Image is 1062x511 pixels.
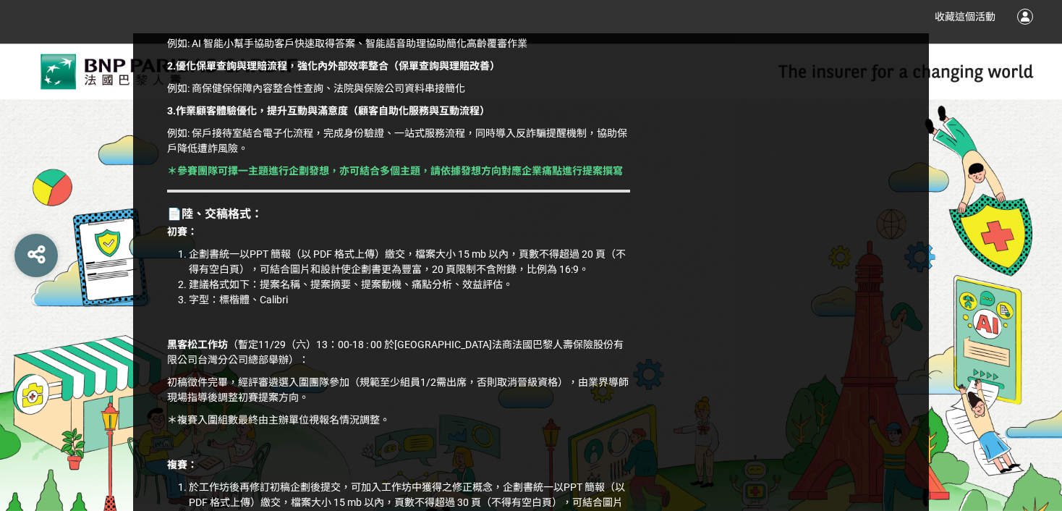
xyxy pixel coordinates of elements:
[167,375,630,405] p: 初稿徵件完畢，經評審遴選入圍團隊參加（規範至少組員1/2需出席，否則取消晉級資格），由業界導師現場指導後調整初賽提案方向。
[167,81,630,96] p: 例如: 商保健保保障內容整合性查詢、法院與保險公司資料串接簡化
[167,339,228,350] strong: 黑客松工作坊
[167,36,630,51] p: 例如: AI 智能小幫手協助客戶快速取得答案、智能語音助理協助簡化高齡覆審作業
[167,413,630,428] p: ＊複賽入圍組數最終由主辦單位視報名情況調整。
[167,60,500,72] strong: 2.優化保單查詢與理賠流程，強化內外部效率整合（保單查詢與理賠改善）
[167,226,197,237] strong: 初賽：
[167,337,630,368] p: （暫定11/29（六）13：00-18 : 00 於[GEOGRAPHIC_DATA]法商法國巴黎人壽保險股份有限公司台灣分公司總部舉辦）：
[189,292,630,308] li: 字型：標楷體、Calibri
[189,277,630,292] li: 建議格式如下：提案名稱、提案摘要、提案動機、痛點分析、效益評估。
[167,126,630,156] p: 例如: 保戶接待室結合電子化流程，完成身份驗證、一站式服務流程，同時導入反詐騙提醒機制，協助保戶降低遭詐風險。
[167,207,263,221] strong: 📄陸、交稿格式：
[167,165,623,177] strong: ＊參賽團隊可擇一主題進行企劃發想，亦可結合多個主題，請依據發想方向對應企業痛點進行提案撰寫
[167,105,490,117] strong: 3.作業顧客體驗優化，提升互動與滿意度（顧客自助化服務與互動流程）
[167,459,197,470] strong: 複賽：
[189,247,630,277] li: 企劃書統一以PPT 簡報（以 PDF 格式上傳）繳交，檔案大小 15 mb 以內，頁數不得超過 20 頁（不得有空白頁），可結合圖片和設計使企劃書更為豐富，20 頁限制不含附錄，比例為 16:9。
[935,11,995,22] span: 收藏這個活動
